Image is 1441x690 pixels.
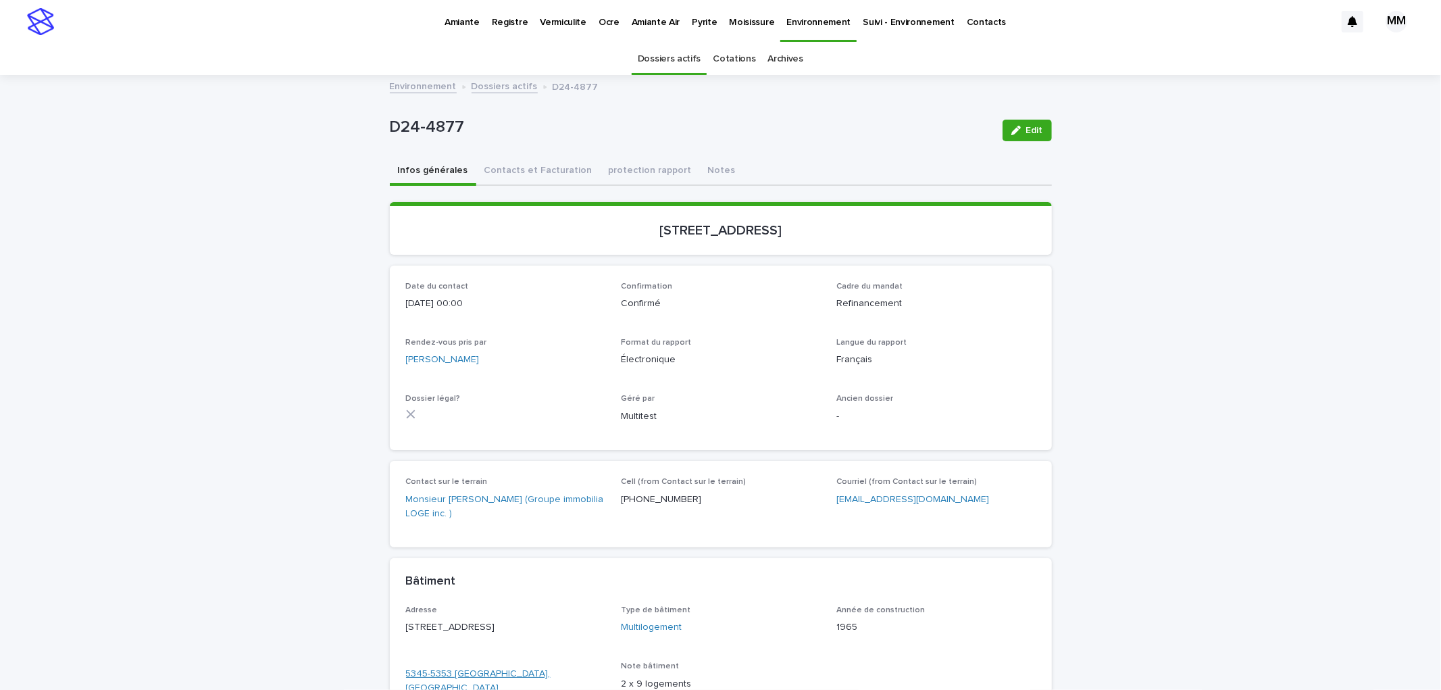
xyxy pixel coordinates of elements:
p: Multitest [621,410,820,424]
a: Dossiers actifs [472,78,538,93]
a: Archives [768,43,804,75]
p: Électronique [621,353,820,367]
p: D24-4877 [390,118,992,137]
a: Multilogement [621,620,682,635]
p: Confirmé [621,297,820,311]
p: - [836,410,1036,424]
span: Année de construction [836,606,925,614]
a: Dossiers actifs [638,43,701,75]
p: [DATE] 00:00 [406,297,605,311]
a: Monsieur [PERSON_NAME] (Groupe immobilia LOGE inc. ) [406,493,605,521]
h2: Bâtiment [406,574,456,589]
span: Format du rapport [621,339,691,347]
span: Dossier légal? [406,395,461,403]
span: Contact sur le terrain [406,478,488,486]
span: Adresse [406,606,438,614]
span: Ancien dossier [836,395,893,403]
p: Refinancement [836,297,1036,311]
p: Français [836,353,1036,367]
span: Langue du rapport [836,339,907,347]
button: Contacts et Facturation [476,157,601,186]
button: protection rapport [601,157,700,186]
a: [EMAIL_ADDRESS][DOMAIN_NAME] [836,495,989,504]
p: [STREET_ADDRESS] [406,222,1036,239]
a: [PERSON_NAME] [406,353,480,367]
button: Infos générales [390,157,476,186]
button: Edit [1003,120,1052,141]
p: D24-4877 [553,78,599,93]
span: Note bâtiment [621,662,679,670]
p: [STREET_ADDRESS] [406,620,605,635]
span: Cell (from Contact sur le terrain) [621,478,746,486]
a: Environnement [390,78,457,93]
img: stacker-logo-s-only.png [27,8,54,35]
span: Confirmation [621,282,672,291]
span: Cadre du mandat [836,282,903,291]
a: Cotations [713,43,755,75]
span: Courriel (from Contact sur le terrain) [836,478,977,486]
span: Edit [1026,126,1043,135]
span: Géré par [621,395,655,403]
span: Date du contact [406,282,469,291]
p: [PHONE_NUMBER] [621,493,820,507]
p: 1965 [836,620,1036,635]
span: Rendez-vous pris par [406,339,487,347]
button: Notes [700,157,744,186]
div: MM [1386,11,1407,32]
span: Type de bâtiment [621,606,690,614]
